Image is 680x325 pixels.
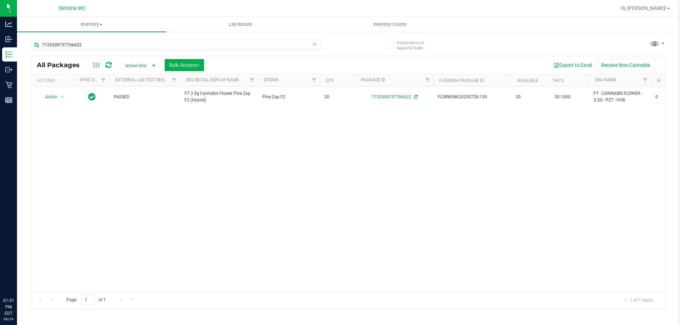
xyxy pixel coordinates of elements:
a: Filter [246,74,258,86]
input: 1 [81,295,94,306]
inline-svg: Analytics [5,21,12,28]
inline-svg: Inbound [5,36,12,43]
a: Filter [308,74,320,86]
p: 09/19 [3,317,14,322]
span: FT - CANNABIS FLOWER - 3.5G - PZT - HYB [594,90,647,104]
span: 20 [516,94,543,100]
span: Inventory Counts [364,21,416,28]
a: Flourish Package ID [439,78,484,83]
span: PASSED [114,94,176,100]
span: Deltona WC [59,5,86,11]
a: Inventory Counts [315,17,464,32]
a: Package ID [361,77,385,82]
button: Receive Non-Cannabis [596,59,655,71]
span: Pine Zap F2 [262,94,316,100]
span: Page of 1 [61,295,112,306]
span: 30.1000 [551,92,574,102]
a: Filter [98,74,109,86]
span: All Packages [37,61,87,69]
span: Include items not tagged for facility [397,40,432,51]
a: SKU Name [595,77,616,82]
inline-svg: Inventory [5,51,12,58]
button: Export to Excel [549,59,596,71]
span: Hi, [PERSON_NAME]! [620,5,667,11]
a: Sync Status [80,77,107,82]
p: 01:31 PM EDT [3,297,14,317]
span: 20 [324,94,351,100]
span: Inventory [17,21,166,28]
input: Search Package ID, Item Name, SKU, Lot or Part Number... [31,40,321,50]
a: Available [517,78,538,83]
a: Inventory [17,17,166,32]
a: 7123309757766622 [372,94,411,99]
span: select [58,92,67,102]
a: Qty [326,78,334,83]
span: FT 3.5g Cannabis Flower Pine Zap F2 (Hybrid) [185,90,254,104]
a: THC% [552,78,564,83]
a: Filter [640,74,651,86]
a: Strain [264,77,278,82]
inline-svg: Retail [5,81,12,88]
span: 1 - 1 of 1 items [619,295,658,305]
button: Bulk Actions [165,59,204,71]
a: Lab Results [166,17,315,32]
span: In Sync [88,92,96,102]
inline-svg: Reports [5,97,12,104]
span: FLSRWGM-20250728-159 [438,94,507,100]
a: Filter [422,74,433,86]
a: Filter [169,74,180,86]
span: Bulk Actions [169,62,199,68]
span: Lab Results [219,21,262,28]
span: Clear [312,40,317,49]
div: Actions [37,78,71,83]
a: Sku Retail Display Name [186,77,239,82]
inline-svg: Outbound [5,66,12,73]
span: Sync from Compliance System [413,94,418,99]
a: External Lab Test Result [115,77,171,82]
iframe: Resource center [7,268,28,290]
span: Action [39,92,58,102]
